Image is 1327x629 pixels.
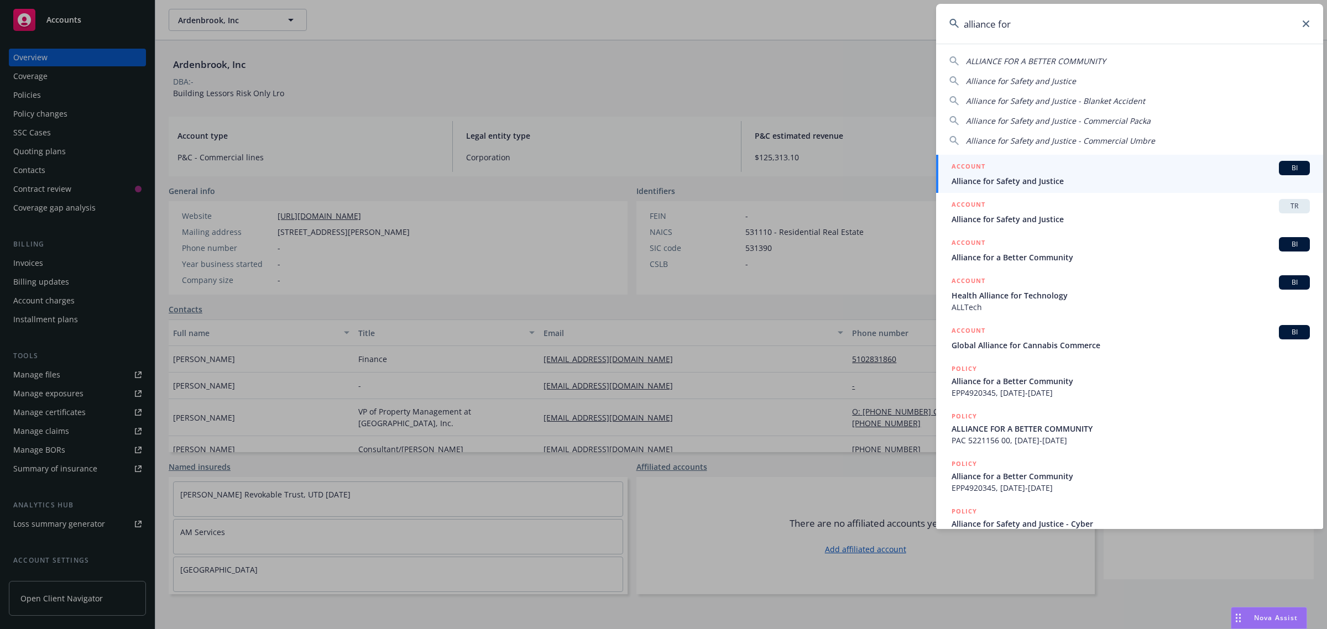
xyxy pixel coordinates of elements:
span: Health Alliance for Technology [952,290,1310,301]
span: Alliance for a Better Community [952,251,1310,263]
span: ALLTech [952,301,1310,313]
span: Nova Assist [1254,613,1298,622]
span: TR [1283,201,1305,211]
h5: POLICY [952,506,977,517]
span: BI [1283,163,1305,173]
input: Search... [936,4,1323,44]
h5: POLICY [952,458,977,469]
h5: ACCOUNT [952,325,985,338]
a: ACCOUNTBIAlliance for Safety and Justice [936,155,1323,193]
h5: ACCOUNT [952,237,985,250]
a: ACCOUNTTRAlliance for Safety and Justice [936,193,1323,231]
span: BI [1283,239,1305,249]
a: POLICYAlliance for a Better CommunityEPP4920345, [DATE]-[DATE] [936,357,1323,405]
a: POLICYALLIANCE FOR A BETTER COMMUNITYPAC 5221156 00, [DATE]-[DATE] [936,405,1323,452]
button: Nova Assist [1231,607,1307,629]
span: Alliance for a Better Community [952,375,1310,387]
a: POLICYAlliance for a Better CommunityEPP4920345, [DATE]-[DATE] [936,452,1323,500]
a: POLICYAlliance for Safety and Justice - Cyber [936,500,1323,547]
span: Alliance for Safety and Justice [966,76,1076,86]
h5: ACCOUNT [952,199,985,212]
a: ACCOUNTBIGlobal Alliance for Cannabis Commerce [936,319,1323,357]
a: ACCOUNTBIAlliance for a Better Community [936,231,1323,269]
span: EPP4920345, [DATE]-[DATE] [952,482,1310,494]
h5: ACCOUNT [952,161,985,174]
span: Alliance for Safety and Justice [952,175,1310,187]
span: BI [1283,277,1305,287]
h5: POLICY [952,363,977,374]
span: EPP4920345, [DATE]-[DATE] [952,387,1310,399]
span: ALLIANCE FOR A BETTER COMMUNITY [952,423,1310,434]
span: BI [1283,327,1305,337]
span: ALLIANCE FOR A BETTER COMMUNITY [966,56,1106,66]
a: ACCOUNTBIHealth Alliance for TechnologyALLTech [936,269,1323,319]
div: Drag to move [1231,607,1245,628]
h5: ACCOUNT [952,275,985,289]
span: Alliance for Safety and Justice - Blanket Accident [966,96,1145,106]
span: Alliance for Safety and Justice - Commercial Packa [966,116,1151,126]
span: Alliance for a Better Community [952,470,1310,482]
span: Global Alliance for Cannabis Commerce [952,339,1310,351]
h5: POLICY [952,411,977,422]
span: Alliance for Safety and Justice - Commercial Umbre [966,135,1155,146]
span: Alliance for Safety and Justice [952,213,1310,225]
span: PAC 5221156 00, [DATE]-[DATE] [952,434,1310,446]
span: Alliance for Safety and Justice - Cyber [952,518,1310,530]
